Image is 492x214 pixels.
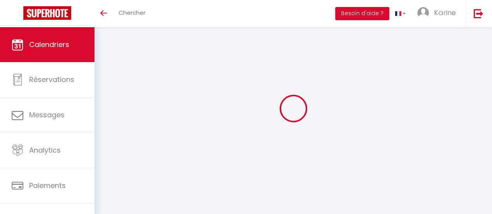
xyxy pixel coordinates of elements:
span: Analytics [29,145,61,155]
span: Calendriers [29,40,69,49]
span: Karine [434,8,456,17]
span: Paiements [29,181,66,190]
span: Réservations [29,75,74,84]
img: logout [474,9,483,18]
span: Chercher [119,9,145,17]
img: ... [417,7,429,19]
img: Super Booking [23,6,71,20]
span: Messages [29,110,65,120]
button: Besoin d'aide ? [335,7,389,20]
